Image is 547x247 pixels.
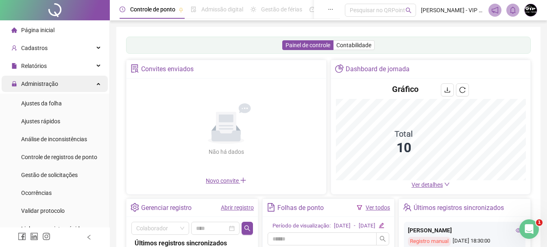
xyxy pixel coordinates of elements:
[130,6,175,13] span: Controle de ponto
[21,81,58,87] span: Administração
[525,4,537,16] img: 78646
[120,7,125,12] span: clock-circle
[11,27,17,33] span: home
[412,181,450,188] a: Ver detalhes down
[272,222,331,230] div: Período de visualização:
[354,222,355,230] div: -
[21,225,83,232] span: Link para registro rápido
[21,208,65,214] span: Validar protocolo
[519,219,539,239] iframe: Intercom live chat
[405,7,412,13] span: search
[131,203,139,212] span: setting
[459,87,466,93] span: reload
[346,62,410,76] div: Dashboard de jornada
[309,7,315,12] span: dashboard
[11,81,17,87] span: lock
[536,219,543,226] span: 1
[21,27,54,33] span: Página inicial
[251,7,256,12] span: sun
[21,45,48,51] span: Cadastros
[509,7,516,14] span: bell
[408,226,521,235] div: [PERSON_NAME]
[336,42,371,48] span: Contabilidade
[267,203,275,212] span: file-text
[18,232,26,240] span: facebook
[131,64,139,73] span: solution
[221,204,254,211] a: Abrir registro
[392,83,418,95] h4: Gráfico
[328,7,333,12] span: ellipsis
[412,181,443,188] span: Ver detalhes
[141,201,192,215] div: Gerenciar registro
[21,190,52,196] span: Ocorrências
[141,62,194,76] div: Convites enviados
[357,205,362,210] span: filter
[277,201,324,215] div: Folhas de ponto
[244,225,251,232] span: search
[444,181,450,187] span: down
[11,63,17,69] span: file
[189,147,264,156] div: Não há dados
[408,237,451,246] div: Registro manual
[421,6,484,15] span: [PERSON_NAME] - VIP FUNILARIA E PINTURAS
[379,236,386,242] span: search
[21,63,47,69] span: Relatórios
[261,6,302,13] span: Gestão de férias
[21,154,97,160] span: Controle de registros de ponto
[414,201,504,215] div: Últimos registros sincronizados
[335,64,344,73] span: pie-chart
[240,177,246,184] span: plus
[21,118,60,125] span: Ajustes rápidos
[30,232,38,240] span: linkedin
[444,87,451,93] span: download
[206,177,246,184] span: Novo convite
[359,222,375,230] div: [DATE]
[179,7,183,12] span: pushpin
[491,7,499,14] span: notification
[285,42,330,48] span: Painel de controle
[379,223,384,228] span: edit
[11,45,17,51] span: user-add
[366,204,390,211] a: Ver todos
[191,7,196,12] span: file-done
[334,222,351,230] div: [DATE]
[21,172,78,178] span: Gestão de solicitações
[21,136,87,142] span: Análise de inconsistências
[516,227,521,233] span: eye
[201,6,243,13] span: Admissão digital
[21,100,62,107] span: Ajustes da folha
[403,203,412,212] span: team
[86,234,92,240] span: left
[42,232,50,240] span: instagram
[408,237,521,246] div: [DATE] 18:30:00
